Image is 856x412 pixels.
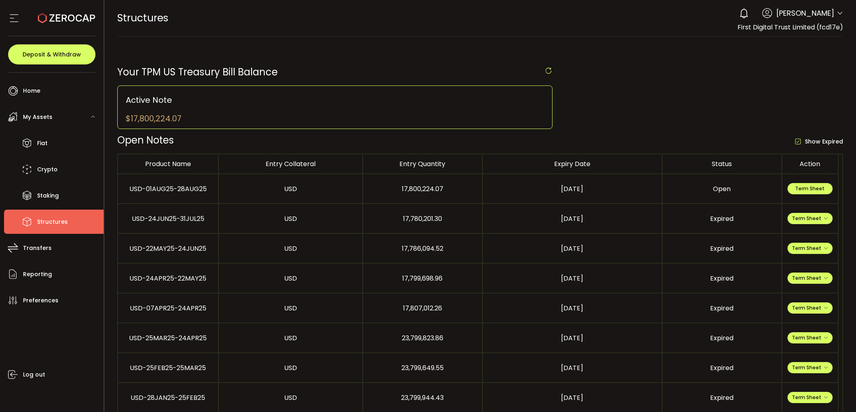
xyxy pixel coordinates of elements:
div: 17,799,698.96 [363,274,482,283]
div: Action [782,159,838,169]
div: 23,799,944.43 [363,393,482,402]
div: Open Notes [117,133,480,147]
div: [DATE] [483,244,662,253]
div: Open [663,184,781,194]
div: Product Name [118,159,218,169]
div: 17,786,094.52 [363,244,482,253]
span: Log out [23,369,45,381]
span: Term Sheet [792,275,828,281]
button: Term Sheet [787,392,833,403]
div: USD [219,393,362,402]
span: My Assets [23,111,52,123]
span: Crypto [37,164,58,175]
div: Entry Quantity [363,159,482,169]
div: $17,800,224.07 [126,112,181,125]
span: Term Sheet [795,185,825,192]
button: Term Sheet [787,243,833,254]
div: [DATE] [483,304,662,313]
div: Expired [663,274,781,283]
div: [DATE] [483,363,662,372]
span: Home [23,85,40,97]
div: Expired [663,244,781,253]
div: Status [663,159,781,169]
div: 23,799,823.86 [363,333,482,343]
div: USD [219,333,362,343]
div: USD-22MAY25-24JUN25 [118,244,218,253]
div: USD-01AUG25-28AUG25 [118,184,218,194]
span: Term Sheet [792,245,828,252]
div: 17,780,201.30 [363,214,482,223]
span: Term Sheet [792,364,828,371]
button: Term Sheet [787,183,833,194]
div: Expired [663,214,781,223]
div: [DATE] [483,184,662,194]
div: USD [219,304,362,313]
button: Term Sheet [787,332,833,343]
button: Deposit & Withdraw [8,44,96,65]
div: USD-28JAN25-25FEB25 [118,393,218,402]
span: First Digital Trust Limited (fcd17e) [738,23,843,32]
div: USD [219,244,362,253]
div: [DATE] [483,214,662,223]
span: Deposit & Withdraw [23,52,81,57]
div: [DATE] [483,393,662,402]
div: USD [219,184,362,194]
div: 23,799,649.55 [363,363,482,372]
div: USD-24JUN25-31JUL25 [118,214,218,223]
span: Reporting [23,268,52,280]
div: Expired [663,333,781,343]
div: Expired [663,393,781,402]
span: [PERSON_NAME] [776,8,834,19]
span: Staking [37,190,59,202]
button: Term Sheet [787,213,833,224]
span: Structures [37,216,68,228]
div: 17,800,224.07 [363,184,482,194]
span: Term Sheet [792,215,828,222]
div: USD [219,363,362,372]
div: USD-25MAR25-24APR25 [118,333,218,343]
span: Transfers [23,242,52,254]
div: [DATE] [483,333,662,343]
div: Expired [663,304,781,313]
span: Preferences [23,295,58,306]
button: Term Sheet [787,273,833,284]
div: USD [219,274,362,283]
div: 17,807,012.26 [363,304,482,313]
button: Term Sheet [787,362,833,373]
span: Term Sheet [792,304,828,311]
span: Fiat [37,137,48,149]
div: USD-24APR25-22MAY25 [118,274,218,283]
div: USD-07APR25-24APR25 [118,304,218,313]
div: Entry Collateral [219,159,362,169]
div: Expired [663,363,781,372]
div: Expiry Date [483,159,662,169]
div: Active Note [126,94,544,106]
div: USD-25FEB25-25MAR25 [118,363,218,372]
iframe: Chat Widget [816,373,856,412]
button: Term Sheet [787,302,833,314]
span: Term Sheet [792,334,828,341]
div: USD [219,214,362,223]
span: Term Sheet [792,394,828,401]
span: Structures [117,11,168,25]
span: Your TPM US Treasury Bill Balance [117,65,278,79]
span: Show Expired [801,138,843,146]
div: [DATE] [483,274,662,283]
